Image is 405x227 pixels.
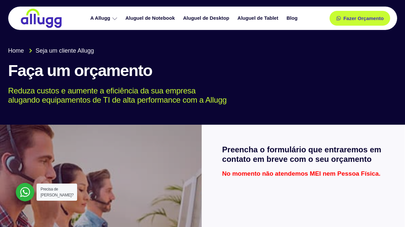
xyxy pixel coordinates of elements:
a: Blog [283,13,302,24]
p: No momento não atendemos MEI nem Pessoa Física. [222,170,385,177]
p: Reduza custos e aumente a eficiência da sua empresa alugando equipamentos de TI de alta performan... [8,86,388,105]
a: Fazer Orçamento [330,11,391,26]
span: Precisa de [PERSON_NAME]? [41,187,73,197]
a: Aluguel de Notebook [122,13,180,24]
span: Home [8,46,24,55]
a: Aluguel de Tablet [234,13,283,24]
a: A Allugg [87,13,122,24]
h2: Preencha o formulário que entraremos em contato em breve com o seu orçamento [222,145,385,164]
a: Aluguel de Desktop [180,13,234,24]
img: locação de TI é Allugg [20,8,63,28]
span: Seja um cliente Allugg [34,46,94,55]
h1: Faça um orçamento [8,62,397,80]
span: Fazer Orçamento [343,16,384,21]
